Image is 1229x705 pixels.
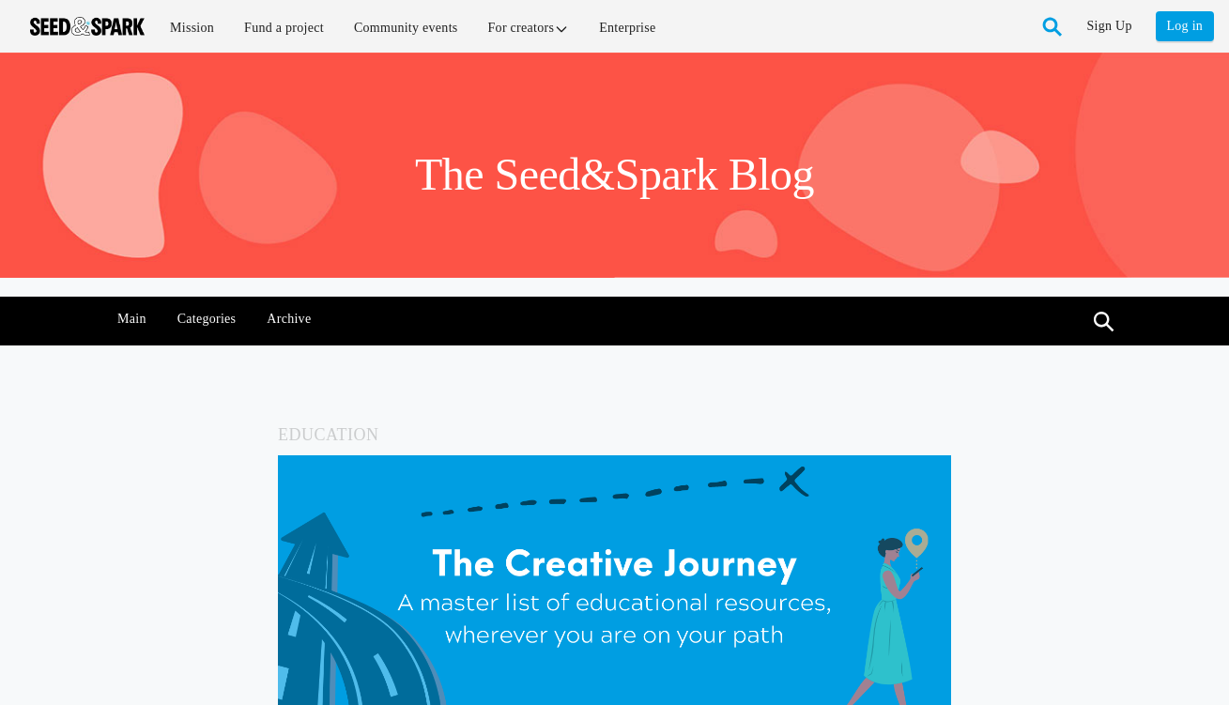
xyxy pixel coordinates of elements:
a: Log in [1156,11,1214,41]
a: Archive [257,297,321,342]
a: Categories [167,297,246,342]
a: Enterprise [586,8,668,48]
a: Sign Up [1087,11,1132,41]
img: Seed amp; Spark [30,17,145,36]
a: Community events [341,8,471,48]
a: Mission [157,8,227,48]
h1: The Seed&Spark Blog [415,146,814,203]
h5: Education [278,421,951,449]
a: For creators [475,8,583,48]
a: Main [108,297,157,342]
a: Fund a project [231,8,337,48]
